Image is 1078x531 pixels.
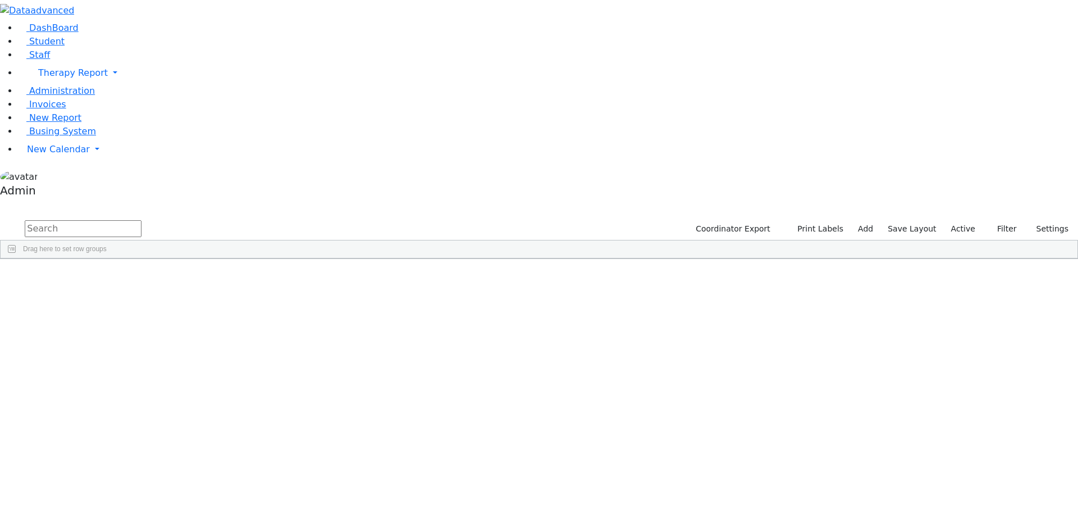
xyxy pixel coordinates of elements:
span: New Report [29,112,81,123]
span: Therapy Report [38,67,108,78]
a: Add [853,220,878,238]
span: Student [29,36,65,47]
span: Busing System [29,126,96,137]
button: Print Labels [784,220,848,238]
a: Therapy Report [18,62,1078,84]
button: Save Layout [883,220,941,238]
span: Invoices [29,99,66,110]
a: Staff [18,49,50,60]
input: Search [25,220,141,237]
span: New Calendar [27,144,90,155]
a: New Calendar [18,138,1078,161]
a: New Report [18,112,81,123]
span: Administration [29,85,95,96]
span: DashBoard [29,22,79,33]
button: Filter [983,220,1022,238]
a: Invoices [18,99,66,110]
button: Settings [1022,220,1074,238]
a: Busing System [18,126,96,137]
label: Active [946,220,980,238]
span: Drag here to set row groups [23,245,107,253]
a: Student [18,36,65,47]
a: Administration [18,85,95,96]
button: Coordinator Export [688,220,775,238]
span: Staff [29,49,50,60]
a: DashBoard [18,22,79,33]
